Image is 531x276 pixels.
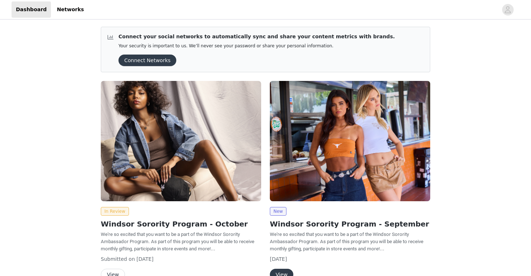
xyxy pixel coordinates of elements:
[270,232,423,251] span: We're so excited that you want to be a part of the Windsor Sorority Ambassador Program. As part o...
[12,1,51,18] a: Dashboard
[52,1,88,18] a: Networks
[270,256,287,262] span: [DATE]
[118,33,395,40] p: Connect your social networks to automatically sync and share your content metrics with brands.
[504,4,511,16] div: avatar
[101,232,254,251] span: We're so excited that you want to be a part of the Windsor Sorority Ambassador Program. As part o...
[137,256,154,262] span: [DATE]
[101,81,261,201] img: Windsor
[118,55,176,66] button: Connect Networks
[101,207,129,216] span: In Review
[118,43,395,49] p: Your security is important to us. We’ll never see your password or share your personal information.
[270,219,430,229] h2: Windsor Sorority Program - September
[270,81,430,201] img: Windsor
[270,207,286,216] span: New
[101,256,135,262] span: Submitted on
[101,219,261,229] h2: Windsor Sorority Program - October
